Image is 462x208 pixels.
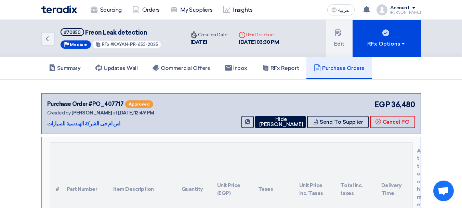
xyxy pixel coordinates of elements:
[88,57,145,79] a: Updates Wall
[353,20,421,57] button: RFx Options
[85,2,127,17] a: Sourcing
[85,29,147,36] span: Freon Leak detection
[41,57,88,79] a: Summary
[127,2,165,17] a: Orders
[433,181,454,201] a: Open chat
[71,110,112,116] span: [PERSON_NAME]
[391,99,415,110] span: 36,480
[255,57,306,79] a: RFx Report
[47,120,120,128] p: اس ام جى الشركة الهندسية للسيارات
[110,42,158,47] span: #KAYAN-PR-653-2025
[390,5,410,11] div: Account
[70,42,88,47] span: Medium
[165,2,218,17] a: My Suppliers
[367,40,406,48] div: RFx Options
[145,57,217,79] a: Commercial Offers
[47,100,124,108] div: Purchase Order #PO_407717
[41,5,77,13] img: Teradix logo
[255,116,306,128] button: Hide [PERSON_NAME]
[327,4,355,15] button: العربية
[377,4,387,15] img: profile_test.png
[47,110,71,116] span: Created by
[102,42,109,47] span: RFx
[218,2,258,17] a: Insights
[217,57,255,79] a: Inbox
[314,65,365,72] h5: Purchase Orders
[113,110,117,116] span: at
[307,116,369,128] button: Send To Supplier
[326,20,353,57] button: Edit
[61,28,162,37] h5: Freon Leak detection
[190,31,228,38] div: Creation Date
[64,30,81,35] div: #70850
[190,38,228,46] div: [DATE]
[239,31,279,38] div: RFx Deadline
[49,65,81,72] h5: Summary
[306,57,372,79] a: Purchase Orders
[370,116,415,128] button: Cancel PO
[118,110,154,116] span: [DATE] 12:49 PM
[374,99,390,110] span: EGP
[153,65,210,72] h5: Commercial Offers
[95,65,137,72] h5: Updates Wall
[125,100,153,108] span: Approved
[239,38,279,46] div: [DATE] 03:30 PM
[390,11,421,14] div: [PERSON_NAME]
[338,8,351,13] span: العربية
[225,65,247,72] h5: Inbox
[262,65,299,72] h5: RFx Report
